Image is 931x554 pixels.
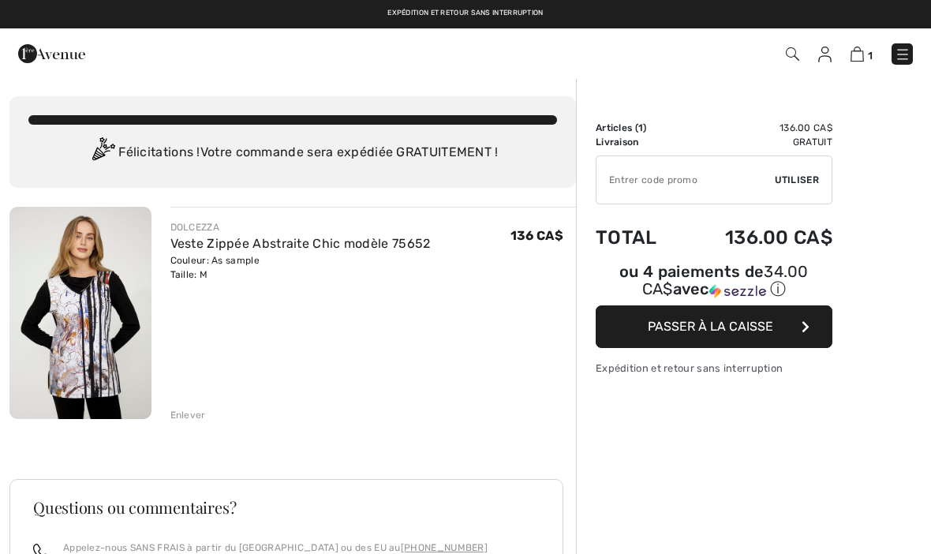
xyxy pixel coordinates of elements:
[596,121,682,135] td: Articles ( )
[596,135,682,149] td: Livraison
[9,207,151,419] img: Veste Zippée Abstraite Chic modèle 75652
[682,135,832,149] td: Gratuit
[170,253,431,282] div: Couleur: As sample Taille: M
[638,122,643,133] span: 1
[775,173,819,187] span: Utiliser
[648,319,773,334] span: Passer à la caisse
[596,156,775,204] input: Code promo
[18,45,85,60] a: 1ère Avenue
[786,47,799,61] img: Recherche
[18,38,85,69] img: 1ère Avenue
[682,121,832,135] td: 136.00 CA$
[851,47,864,62] img: Panier d'achat
[868,50,873,62] span: 1
[682,211,832,264] td: 136.00 CA$
[642,262,809,298] span: 34.00 CA$
[709,284,766,298] img: Sezzle
[87,137,118,169] img: Congratulation2.svg
[28,137,557,169] div: Félicitations ! Votre commande sera expédiée GRATUITEMENT !
[596,211,682,264] td: Total
[895,47,910,62] img: Menu
[851,44,873,63] a: 1
[596,361,832,376] div: Expédition et retour sans interruption
[818,47,832,62] img: Mes infos
[170,408,206,422] div: Enlever
[596,264,832,305] div: ou 4 paiements de34.00 CA$avecSezzle Cliquez pour en savoir plus sur Sezzle
[510,228,563,243] span: 136 CA$
[401,542,488,553] a: [PHONE_NUMBER]
[33,500,540,515] h3: Questions ou commentaires?
[170,220,431,234] div: DOLCEZZA
[170,236,431,251] a: Veste Zippée Abstraite Chic modèle 75652
[596,264,832,300] div: ou 4 paiements de avec
[596,305,832,348] button: Passer à la caisse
